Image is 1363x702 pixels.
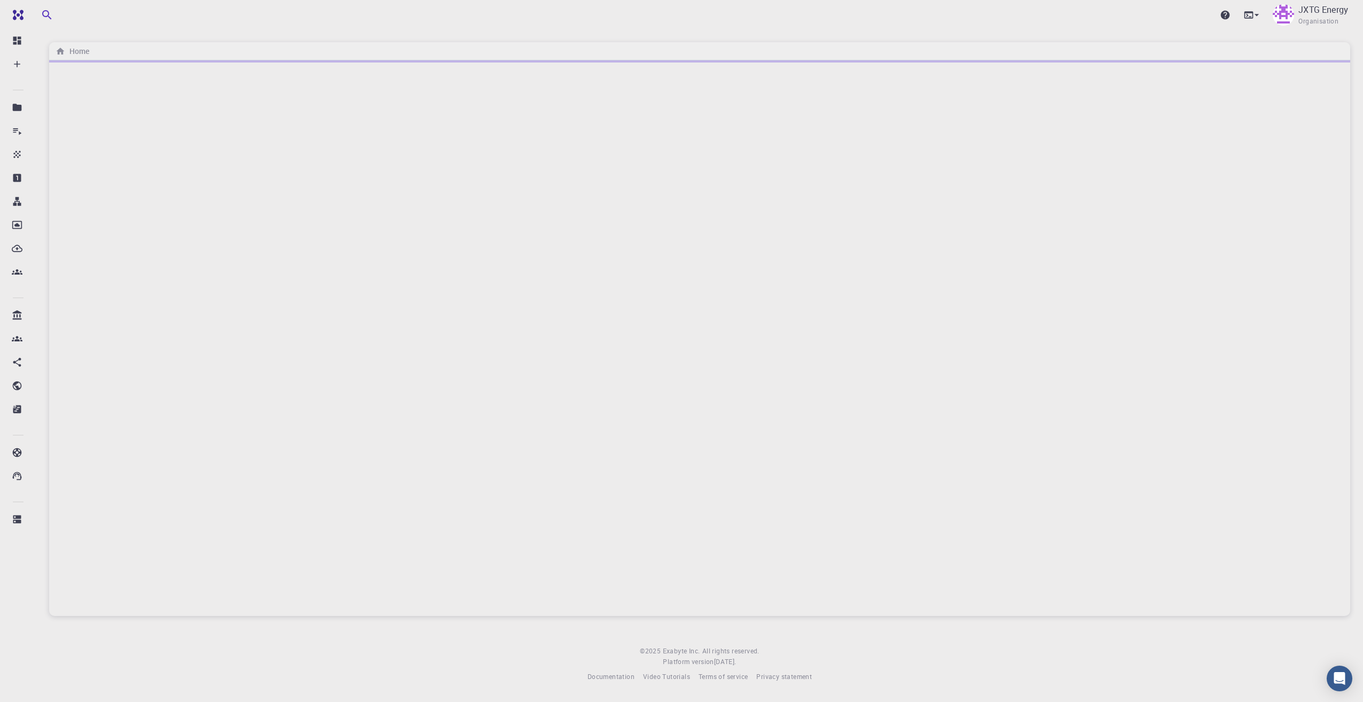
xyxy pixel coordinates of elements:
span: Exabyte Inc. [663,646,700,655]
a: Documentation [587,672,634,682]
span: Terms of service [699,672,748,681]
div: Open Intercom Messenger [1327,666,1352,691]
a: Privacy statement [756,672,812,682]
p: JXTG Energy [1298,3,1348,16]
span: © 2025 [640,646,662,657]
span: Platform version [663,657,714,667]
span: Organisation [1298,16,1338,27]
a: Terms of service [699,672,748,682]
a: Exabyte Inc. [663,646,700,657]
nav: breadcrumb [53,45,91,57]
span: Documentation [587,672,634,681]
span: Video Tutorials [643,672,690,681]
h6: Home [65,45,89,57]
span: All rights reserved. [702,646,759,657]
a: [DATE]. [714,657,737,667]
span: [DATE] . [714,657,737,666]
a: Video Tutorials [643,672,690,682]
img: logo [9,10,23,20]
img: JXTG Energy [1273,4,1294,26]
span: Privacy statement [756,672,812,681]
